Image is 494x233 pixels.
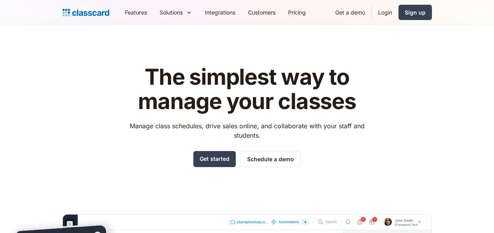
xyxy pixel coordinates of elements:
[119,4,153,21] a: Features
[372,4,399,21] a: Login
[122,65,372,113] h1: The simplest way to manage your classes
[329,4,371,21] a: Get a demo
[193,151,236,167] a: Get started
[399,5,432,20] a: Sign up
[242,4,282,21] a: Customers
[198,4,242,21] a: Integrations
[405,8,426,16] div: Sign up
[62,7,109,18] a: home
[160,8,183,16] div: Solutions
[122,121,372,140] p: Manage class schedules, drive sales online, and collaborate with your staff and students.
[282,4,312,21] a: Pricing
[241,151,301,167] a: Schedule a demo
[153,4,198,21] div: Solutions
